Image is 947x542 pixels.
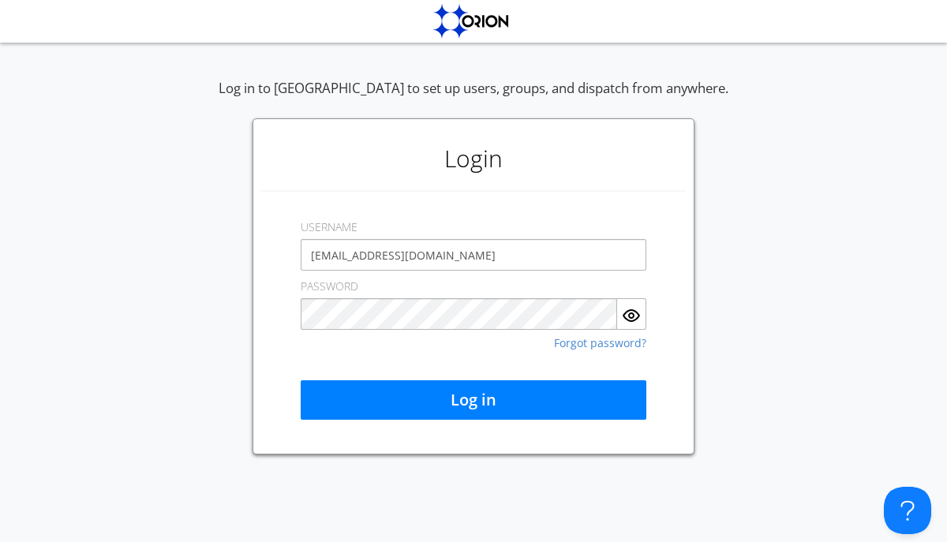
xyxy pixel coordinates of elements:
[261,127,686,190] h1: Login
[554,338,646,349] a: Forgot password?
[884,487,931,534] iframe: Toggle Customer Support
[301,298,617,330] input: Password
[617,298,646,330] button: Show Password
[219,79,728,118] div: Log in to [GEOGRAPHIC_DATA] to set up users, groups, and dispatch from anywhere.
[301,380,646,420] button: Log in
[301,219,357,235] label: USERNAME
[301,278,358,294] label: PASSWORD
[622,306,641,325] img: eye.svg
